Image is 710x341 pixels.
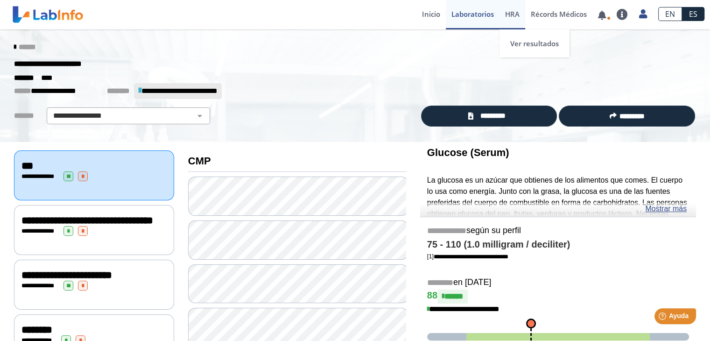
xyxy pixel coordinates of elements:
h5: en [DATE] [427,277,689,288]
a: [1] [427,253,508,260]
p: La glucosa es un azúcar que obtienes de los alimentos que comes. El cuerpo lo usa como energía. J... [427,175,689,253]
iframe: Help widget launcher [627,305,700,331]
h5: según su perfil [427,226,689,236]
a: EN [658,7,682,21]
h4: 75 - 110 (1.0 milligram / deciliter) [427,239,689,250]
span: HRA [505,9,520,19]
a: Mostrar más [645,203,687,214]
b: Glucose (Serum) [427,147,509,158]
h4: 88 [427,290,689,304]
b: CMP [188,155,211,167]
a: ES [682,7,704,21]
a: Ver resultados [499,29,569,57]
